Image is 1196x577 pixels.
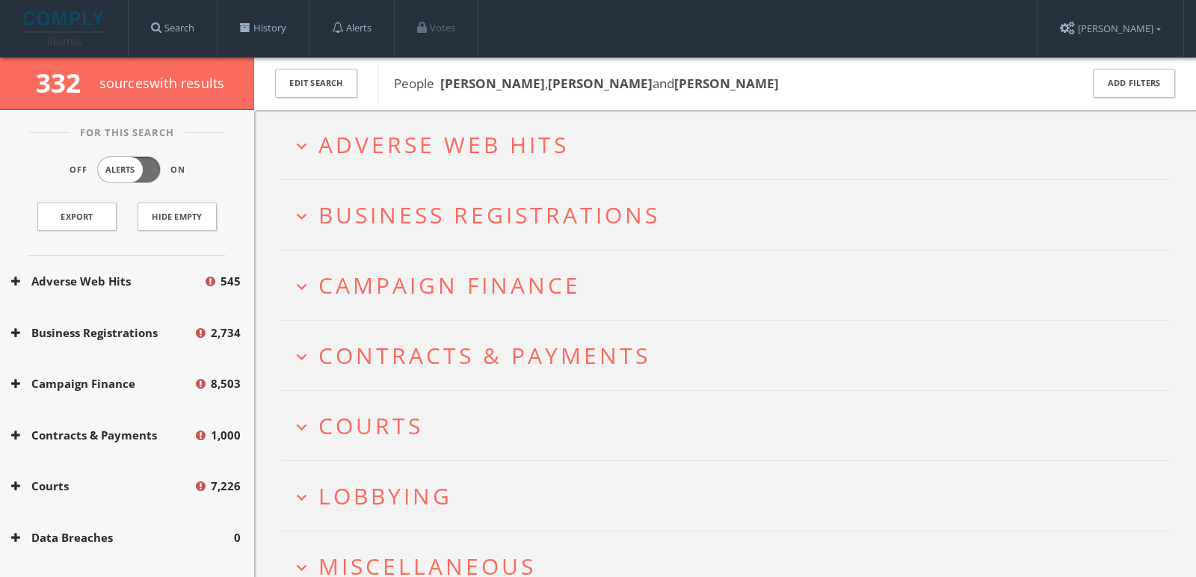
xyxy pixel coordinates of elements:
[440,75,545,92] b: [PERSON_NAME]
[292,417,312,437] i: expand_more
[292,132,1170,157] button: expand_moreAdverse Web Hits
[23,11,107,46] img: illumis
[548,75,653,92] b: [PERSON_NAME]
[292,347,312,367] i: expand_more
[318,270,581,300] span: Campaign Finance
[394,75,779,92] span: People
[11,529,234,546] button: Data Breaches
[221,273,241,290] span: 545
[211,427,241,444] span: 1,000
[275,69,357,98] button: Edit Search
[211,478,241,495] span: 7,226
[11,375,194,392] button: Campaign Finance
[292,343,1170,368] button: expand_moreContracts & Payments
[292,136,312,156] i: expand_more
[211,324,241,342] span: 2,734
[674,75,779,92] b: [PERSON_NAME]
[138,203,217,231] button: Hide Empty
[292,273,1170,297] button: expand_moreCampaign Finance
[11,478,194,495] button: Courts
[170,164,185,176] span: On
[11,324,194,342] button: Business Registrations
[234,529,241,546] span: 0
[292,277,312,297] i: expand_more
[318,410,423,441] span: Courts
[37,203,117,231] a: Export
[292,484,1170,508] button: expand_moreLobbying
[36,65,93,100] span: 332
[11,427,194,444] button: Contracts & Payments
[292,413,1170,438] button: expand_moreCourts
[292,206,312,226] i: expand_more
[318,200,660,230] span: Business Registrations
[11,273,203,290] button: Adverse Web Hits
[99,74,225,92] span: source s with results
[318,481,452,511] span: Lobbying
[440,75,548,92] span: ,
[70,164,87,176] span: Off
[69,126,185,141] span: For This Search
[1093,69,1175,98] button: Add Filters
[548,75,674,92] span: and
[292,203,1170,227] button: expand_moreBusiness Registrations
[292,487,312,507] i: expand_more
[211,375,241,392] span: 8,503
[318,340,650,371] span: Contracts & Payments
[318,129,569,160] span: Adverse Web Hits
